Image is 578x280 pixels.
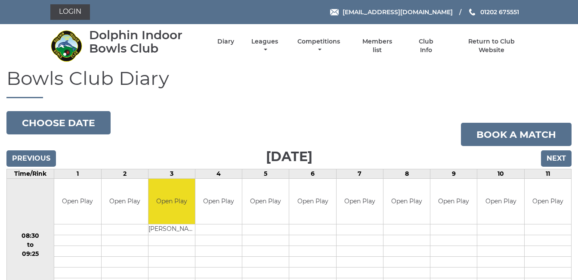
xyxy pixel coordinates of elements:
[477,179,524,224] td: Open Play
[330,9,339,16] img: Email
[469,9,475,16] img: Phone us
[337,179,383,224] td: Open Play
[242,169,289,179] td: 5
[343,8,453,16] span: [EMAIL_ADDRESS][DOMAIN_NAME]
[430,179,477,224] td: Open Play
[461,123,572,146] a: Book a match
[6,111,111,134] button: Choose date
[524,169,571,179] td: 11
[50,4,90,20] a: Login
[330,7,453,17] a: Email [EMAIL_ADDRESS][DOMAIN_NAME]
[541,150,572,167] input: Next
[249,37,280,54] a: Leagues
[54,179,101,224] td: Open Play
[242,179,289,224] td: Open Play
[525,179,571,224] td: Open Play
[195,179,242,224] td: Open Play
[383,179,430,224] td: Open Play
[54,169,101,179] td: 1
[6,68,572,98] h1: Bowls Club Diary
[289,179,336,224] td: Open Play
[148,179,195,224] td: Open Play
[289,169,336,179] td: 6
[430,169,477,179] td: 9
[480,8,519,16] span: 01202 675551
[7,169,54,179] td: Time/Rink
[89,28,202,55] div: Dolphin Indoor Bowls Club
[468,7,519,17] a: Phone us 01202 675551
[357,37,397,54] a: Members list
[6,150,56,167] input: Previous
[101,169,148,179] td: 2
[296,37,343,54] a: Competitions
[102,179,148,224] td: Open Play
[195,169,242,179] td: 4
[383,169,430,179] td: 8
[148,224,195,235] td: [PERSON_NAME]
[148,169,195,179] td: 3
[477,169,524,179] td: 10
[50,30,83,62] img: Dolphin Indoor Bowls Club
[455,37,528,54] a: Return to Club Website
[336,169,383,179] td: 7
[217,37,234,46] a: Diary
[412,37,440,54] a: Club Info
